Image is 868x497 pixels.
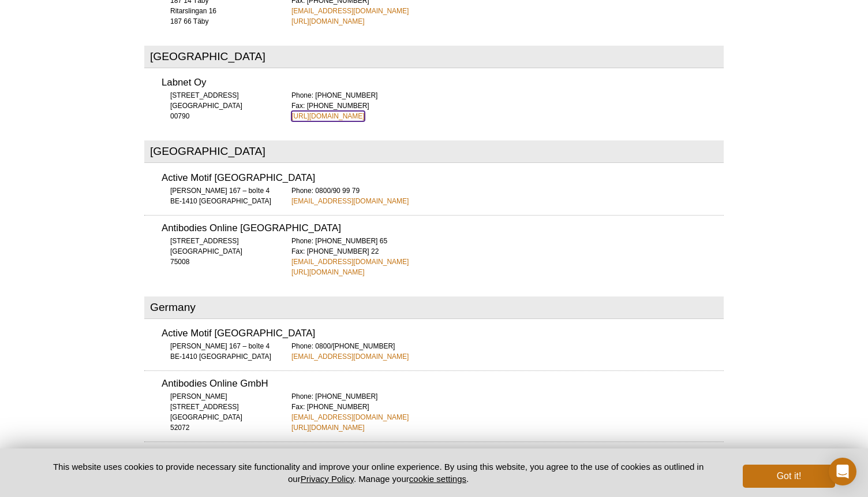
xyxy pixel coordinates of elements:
[409,474,466,484] button: cookie settings
[829,458,856,485] div: Open Intercom Messenger
[291,391,724,433] div: Phone: [PHONE_NUMBER] Fax: [PHONE_NUMBER]
[162,224,724,233] h3: Antibodies Online [GEOGRAPHIC_DATA]
[291,257,409,267] a: [EMAIL_ADDRESS][DOMAIN_NAME]
[291,267,365,277] a: [URL][DOMAIN_NAME]
[291,422,365,433] a: [URL][DOMAIN_NAME]
[162,78,724,88] h3: Labnet Oy
[301,474,354,484] a: Privacy Policy
[291,341,724,362] div: Phone: 0800/[PHONE_NUMBER]
[162,236,277,267] div: [STREET_ADDRESS] [GEOGRAPHIC_DATA] 75008
[291,111,365,121] a: [URL][DOMAIN_NAME]
[291,236,724,277] div: Phone: [PHONE_NUMBER] 65 Fax: [PHONE_NUMBER] 22
[162,391,277,433] div: [PERSON_NAME][STREET_ADDRESS] [GEOGRAPHIC_DATA] 52072
[162,341,277,362] div: [PERSON_NAME] 167 – boîte 4 BE-1410 [GEOGRAPHIC_DATA]
[291,6,409,16] a: [EMAIL_ADDRESS][DOMAIN_NAME]
[291,186,724,206] div: Phone: 0800/90 99 79
[144,46,724,68] h2: [GEOGRAPHIC_DATA]
[162,379,724,389] h3: Antibodies Online GmbH
[162,173,724,183] h3: Active Motif [GEOGRAPHIC_DATA]
[291,16,365,27] a: [URL][DOMAIN_NAME]
[33,461,724,485] p: This website uses cookies to provide necessary site functionality and improve your online experie...
[144,296,724,319] h2: Germany
[144,140,724,163] h2: [GEOGRAPHIC_DATA]
[291,351,409,362] a: [EMAIL_ADDRESS][DOMAIN_NAME]
[162,186,277,206] div: [PERSON_NAME] 167 – boîte 4 BE-1410 [GEOGRAPHIC_DATA]
[291,90,724,121] div: Phone: [PHONE_NUMBER] Fax: [PHONE_NUMBER]
[162,329,724,339] h3: Active Motif [GEOGRAPHIC_DATA]
[743,465,835,488] button: Got it!
[162,90,277,121] div: [STREET_ADDRESS] [GEOGRAPHIC_DATA] 00790
[291,412,409,422] a: [EMAIL_ADDRESS][DOMAIN_NAME]
[291,196,409,206] a: [EMAIL_ADDRESS][DOMAIN_NAME]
